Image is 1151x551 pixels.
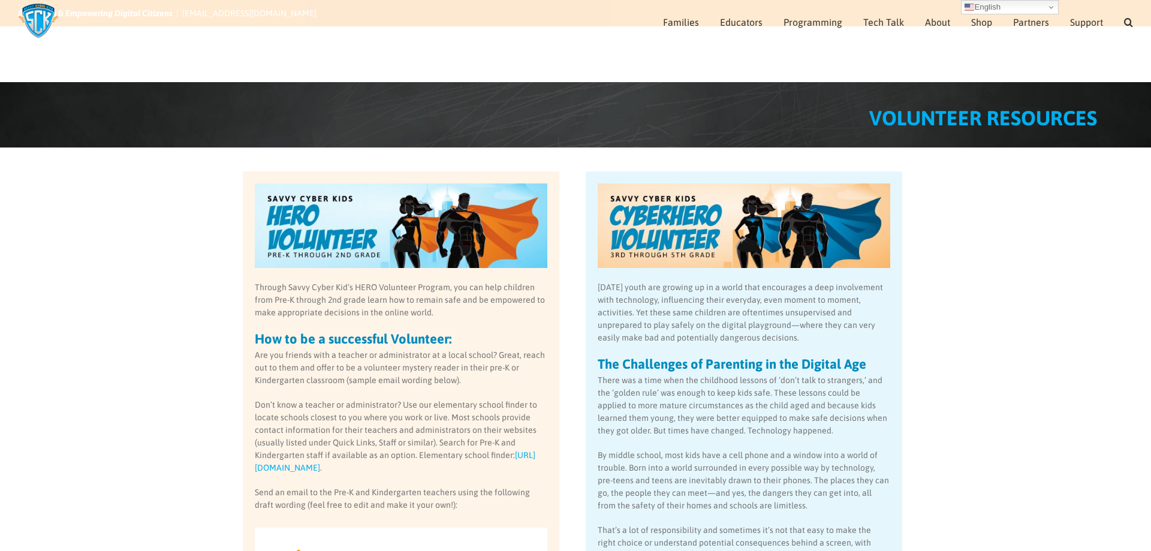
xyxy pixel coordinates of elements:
p: Send an email to the Pre-K and Kindergarten teachers using the following draft wording (feel free... [255,486,547,511]
p: By middle school, most kids have a cell phone and a window into a world of trouble. Born into a w... [598,449,890,512]
span: Partners [1013,17,1049,27]
strong: How to be a successful Volunteer: [255,331,451,347]
span: Shop [971,17,992,27]
span: Programming [784,17,842,27]
strong: The Challenges of Parenting in the Digital Age [598,356,866,372]
img: SCK-GivePluse-Header-HERO [255,183,547,268]
p: There was a time when the childhood lessons of ‘don’t talk to strangers,’ and the ‘golden rule’ w... [598,374,890,437]
span: Are you friends with a teacher or administrator at a local school? Great, reach out to them and o... [255,350,545,385]
span: Educators [720,17,763,27]
img: SCK-GivePluse-Header-CyberHERO [598,183,890,268]
span: About [925,17,950,27]
span: Tech Talk [863,17,904,27]
span: VOLUNTEER RESOURCES [869,106,1097,130]
a: [URL][DOMAIN_NAME] [255,450,535,472]
span: Families [663,17,699,27]
p: Don’t know a teacher or administrator? Use our elementary school finder to locate schools closest... [255,399,547,474]
span: Support [1070,17,1103,27]
img: Savvy Cyber Kids Logo [18,3,59,38]
p: Through Savvy Cyber Kid’s HERO Volunteer Program, you can help children from Pre-K through 2nd gr... [255,281,547,319]
p: [DATE] youth are growing up in a world that encourages a deep involvement with technology, influe... [598,281,890,344]
img: en [965,2,974,12]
